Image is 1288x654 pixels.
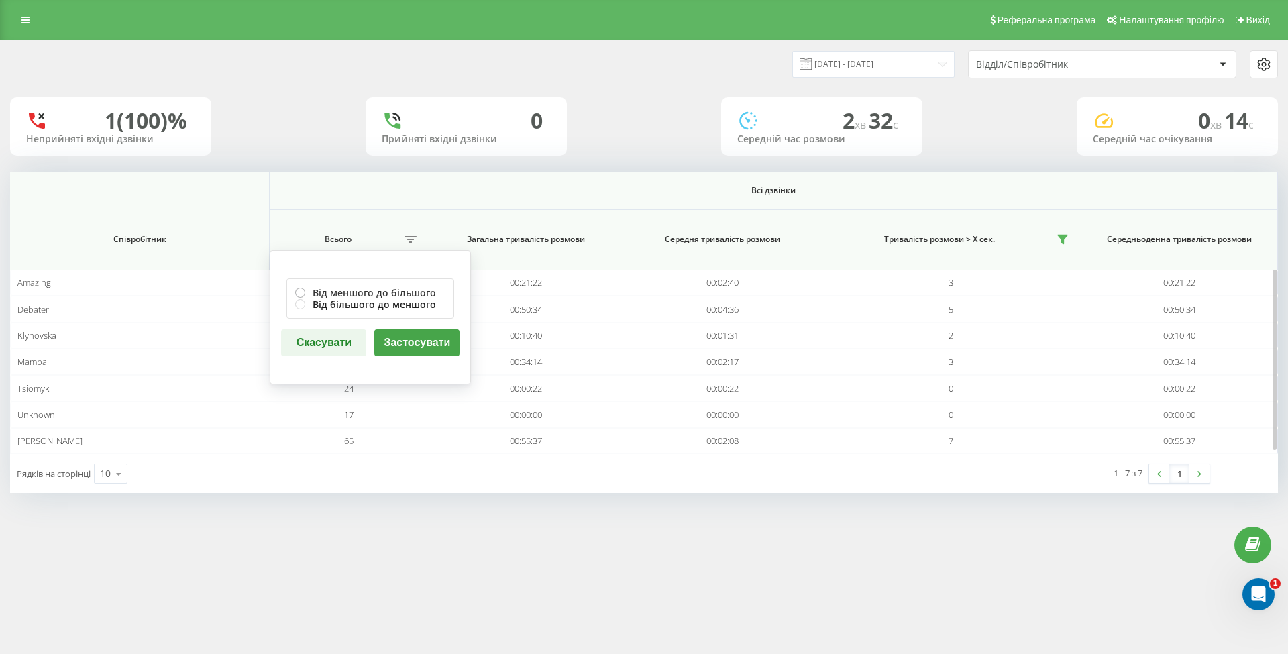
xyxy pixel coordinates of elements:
td: 00:00:00 [625,402,821,428]
td: 00:00:00 [427,402,624,428]
span: Тривалість розмови > Х сек. [828,234,1051,245]
td: 00:50:34 [1081,296,1279,322]
span: Amazing [17,276,51,288]
span: 14 [1224,106,1254,135]
label: Від більшого до меншого [295,298,445,310]
span: 0 [949,408,953,421]
button: Скасувати [281,329,366,356]
span: 65 [344,435,354,447]
span: Всього [276,234,400,245]
div: 1 - 7 з 7 [1114,466,1142,480]
button: Застосувати [374,329,460,356]
td: 00:34:14 [427,349,624,375]
span: Загальна тривалість розмови [443,234,608,245]
td: 00:50:34 [427,296,624,322]
span: Налаштування профілю [1119,15,1224,25]
td: 00:34:14 [1081,349,1279,375]
span: c [893,117,898,132]
span: Mamba [17,356,47,368]
label: Від меншого до більшого [295,287,445,298]
a: 1 [1169,464,1189,483]
div: Середній час очікування [1093,133,1262,145]
span: 3 [949,356,953,368]
td: 00:02:40 [625,270,821,296]
span: 0 [949,382,953,394]
div: Неприйняті вхідні дзвінки [26,133,195,145]
div: 10 [100,467,111,480]
span: Середньоденна тривалість розмови [1097,234,1261,245]
iframe: Intercom live chat [1242,578,1275,610]
div: Відділ/Співробітник [976,59,1136,70]
td: 00:10:40 [427,323,624,349]
td: 00:00:22 [625,375,821,401]
span: Всі дзвінки [326,185,1220,196]
span: Debater [17,303,49,315]
td: 00:10:40 [1081,323,1279,349]
span: Tsiomyk [17,382,49,394]
span: 17 [344,408,354,421]
td: 00:04:36 [625,296,821,322]
span: Реферальна програма [998,15,1096,25]
td: 00:21:22 [427,270,624,296]
td: 00:00:00 [1081,402,1279,428]
td: 00:02:08 [625,428,821,454]
span: 7 [949,435,953,447]
td: 00:00:22 [1081,375,1279,401]
span: 0 [1198,106,1224,135]
div: Прийняті вхідні дзвінки [382,133,551,145]
div: Середній час розмови [737,133,906,145]
span: Співробітник [29,234,250,245]
span: c [1248,117,1254,132]
td: 00:00:22 [427,375,624,401]
span: Вихід [1246,15,1270,25]
span: 2 [949,329,953,341]
td: 00:02:17 [625,349,821,375]
div: 1 (100)% [105,108,187,133]
span: 1 [1270,578,1281,589]
td: 00:55:37 [427,428,624,454]
div: 0 [531,108,543,133]
span: Klynovska [17,329,56,341]
span: 5 [949,303,953,315]
span: хв [855,117,869,132]
span: Рядків на сторінці [17,468,91,480]
span: [PERSON_NAME] [17,435,83,447]
td: 00:55:37 [1081,428,1279,454]
td: 00:21:22 [1081,270,1279,296]
td: 00:01:31 [625,323,821,349]
span: 32 [869,106,898,135]
span: 24 [344,382,354,394]
span: хв [1210,117,1224,132]
span: Unknown [17,408,55,421]
span: Середня тривалість розмови [640,234,805,245]
span: 3 [949,276,953,288]
span: 2 [843,106,869,135]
